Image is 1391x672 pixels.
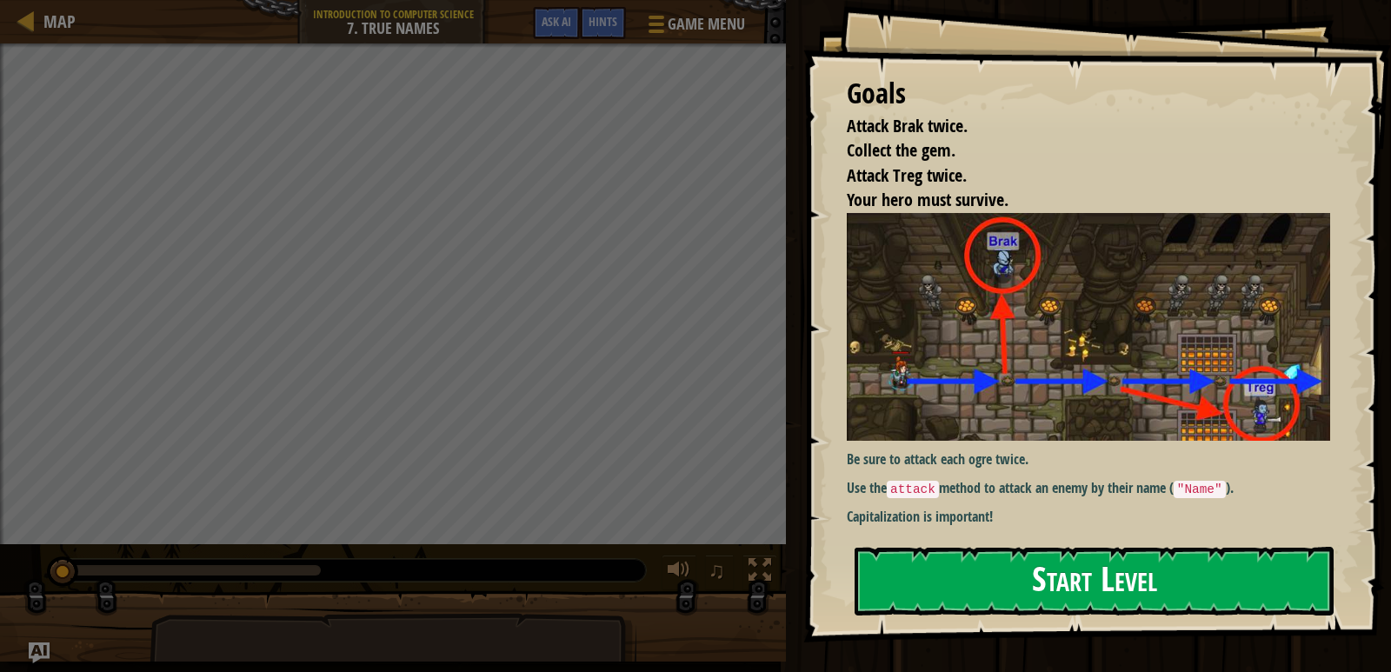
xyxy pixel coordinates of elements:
span: Ask AI [542,13,571,30]
li: Your hero must survive. [825,188,1326,213]
img: True names [847,213,1343,441]
span: Attack Brak twice. [847,114,968,137]
p: Capitalization is important! [847,507,1343,527]
code: "Name" [1174,481,1226,498]
p: Use the method to attack an enemy by their name ( ). [847,478,1343,499]
div: Goals [847,74,1330,114]
li: Collect the gem. [825,138,1326,163]
span: Your hero must survive. [847,188,1008,211]
li: Attack Treg twice. [825,163,1326,189]
a: Map [35,10,76,33]
p: Be sure to attack each ogre twice. [847,449,1343,469]
span: Hints [589,13,617,30]
button: ♫ [705,555,735,590]
button: Start Level [855,547,1334,615]
button: Game Menu [635,7,755,48]
button: Ask AI [533,7,580,39]
button: Ask AI [29,642,50,663]
li: Attack Brak twice. [825,114,1326,139]
span: ♫ [709,557,726,583]
span: Map [43,10,76,33]
button: Adjust volume [662,555,696,590]
span: Collect the gem. [847,138,955,162]
button: Toggle fullscreen [742,555,777,590]
code: attack [887,481,939,498]
span: Attack Treg twice. [847,163,967,187]
span: Game Menu [668,13,745,36]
